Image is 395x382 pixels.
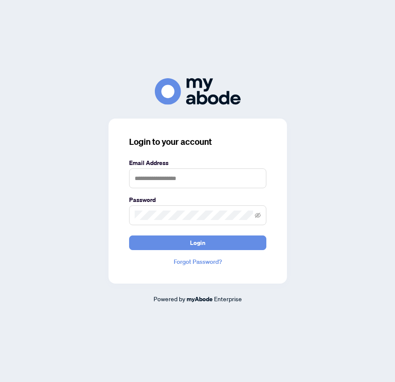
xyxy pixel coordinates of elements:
[129,195,266,205] label: Password
[129,136,266,148] h3: Login to your account
[214,295,242,303] span: Enterprise
[129,257,266,266] a: Forgot Password?
[187,294,213,304] a: myAbode
[155,78,241,104] img: ma-logo
[255,212,261,218] span: eye-invisible
[129,235,266,250] button: Login
[129,158,266,168] label: Email Address
[190,236,205,250] span: Login
[154,295,185,303] span: Powered by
